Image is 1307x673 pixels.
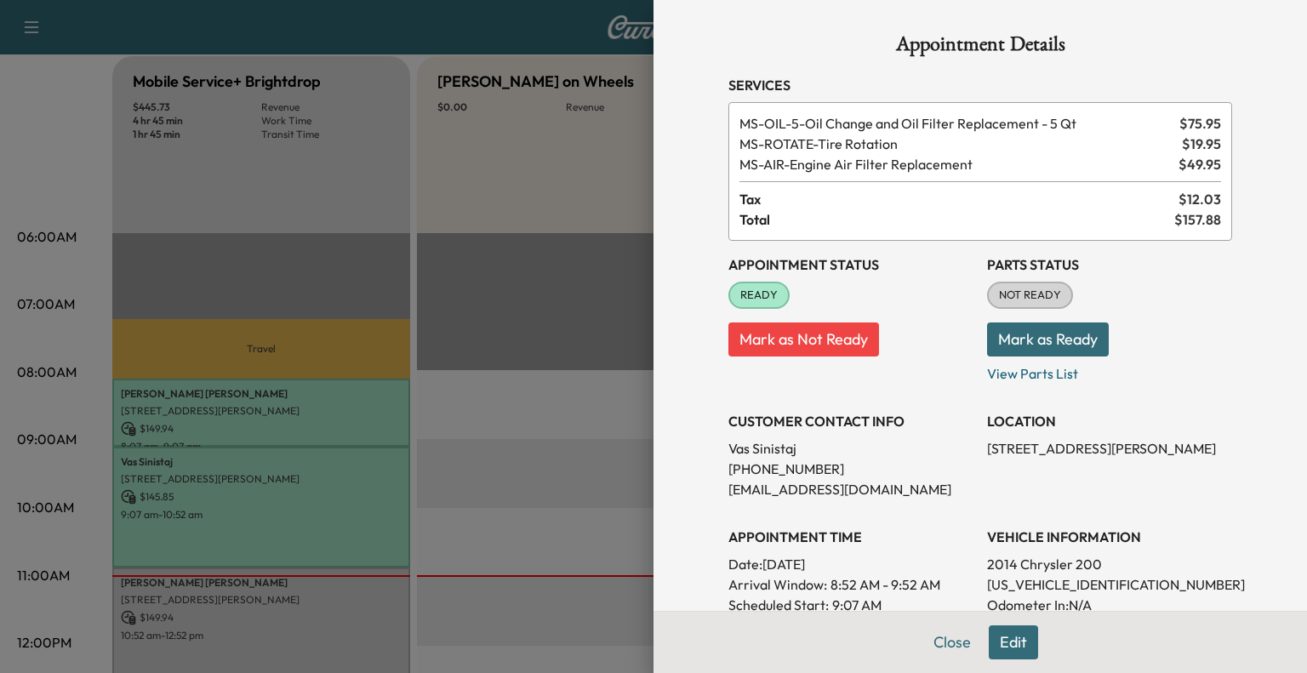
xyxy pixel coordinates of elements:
[728,34,1232,61] h1: Appointment Details
[728,438,973,459] p: Vas Sinistaj
[987,554,1232,574] p: 2014 Chrysler 200
[987,438,1232,459] p: [STREET_ADDRESS][PERSON_NAME]
[728,554,973,574] p: Date: [DATE]
[987,574,1232,595] p: [US_VEHICLE_IDENTIFICATION_NUMBER]
[739,134,1175,154] span: Tire Rotation
[1179,154,1221,174] span: $ 49.95
[730,287,788,304] span: READY
[989,625,1038,659] button: Edit
[739,154,1172,174] span: Engine Air Filter Replacement
[739,113,1173,134] span: Oil Change and Oil Filter Replacement - 5 Qt
[922,625,982,659] button: Close
[987,356,1232,384] p: View Parts List
[1174,209,1221,230] span: $ 157.88
[728,322,879,356] button: Mark as Not Ready
[739,189,1179,209] span: Tax
[728,254,973,275] h3: Appointment Status
[728,574,973,595] p: Arrival Window:
[728,595,829,615] p: Scheduled Start:
[832,595,882,615] p: 9:07 AM
[728,411,973,431] h3: CUSTOMER CONTACT INFO
[1182,134,1221,154] span: $ 19.95
[728,75,1232,95] h3: Services
[728,527,973,547] h3: APPOINTMENT TIME
[987,254,1232,275] h3: Parts Status
[987,527,1232,547] h3: VEHICLE INFORMATION
[987,411,1232,431] h3: LOCATION
[989,287,1071,304] span: NOT READY
[987,322,1109,356] button: Mark as Ready
[739,209,1174,230] span: Total
[987,595,1232,615] p: Odometer In: N/A
[1179,189,1221,209] span: $ 12.03
[830,574,940,595] span: 8:52 AM - 9:52 AM
[728,459,973,479] p: [PHONE_NUMBER]
[728,479,973,499] p: [EMAIL_ADDRESS][DOMAIN_NAME]
[1179,113,1221,134] span: $ 75.95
